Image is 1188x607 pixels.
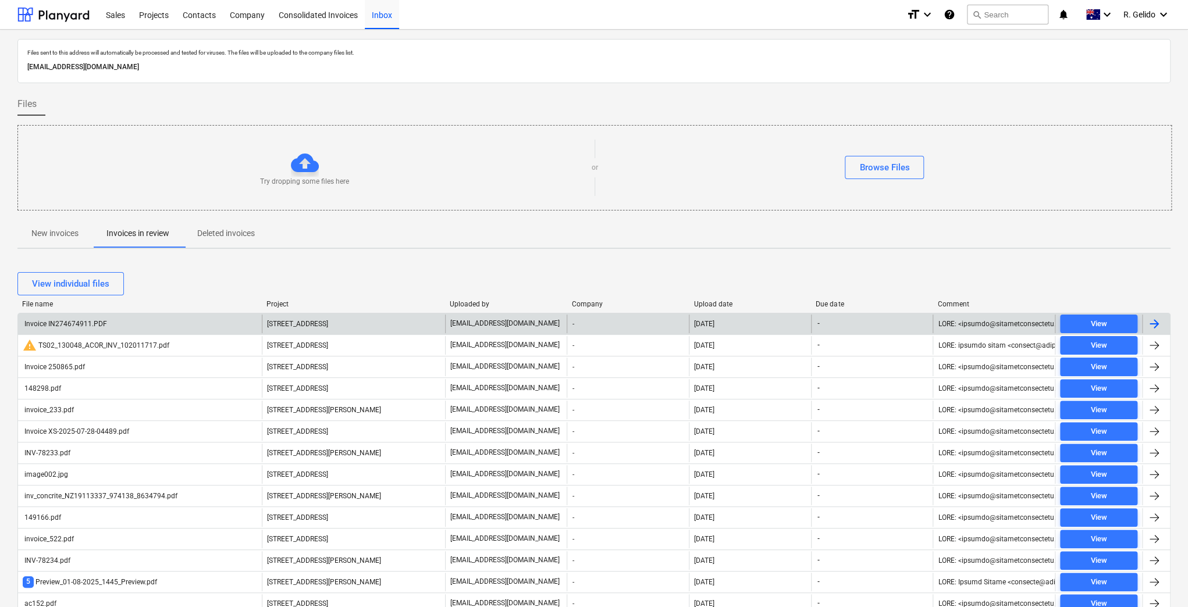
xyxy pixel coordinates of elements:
[1058,8,1069,22] i: notifications
[23,427,129,435] div: Invoice XS-2025-07-28-04489.pdf
[567,530,689,548] div: -
[23,320,107,328] div: Invoice IN274674911.PDF
[816,577,821,587] span: -
[22,300,257,308] div: File name
[23,406,74,414] div: invoice_233.pdf
[1100,8,1114,22] i: keyboard_arrow_down
[816,319,821,329] span: -
[1060,336,1137,355] button: View
[567,487,689,505] div: -
[967,5,1048,24] button: Search
[1090,425,1107,438] div: View
[1090,447,1107,460] div: View
[693,300,806,308] div: Upload date
[694,513,714,522] div: [DATE]
[1090,360,1107,374] div: View
[17,272,124,295] button: View individual files
[23,449,70,457] div: INV-78233.pdf
[267,427,328,435] span: 38 Murralong Avenue Five Dock
[1130,551,1188,607] div: Chat Widget
[567,358,689,376] div: -
[567,508,689,527] div: -
[450,426,560,436] p: [EMAIL_ADDRESS][DOMAIN_NAME]
[1123,10,1155,19] span: R. Gelido
[31,227,79,240] p: New invoices
[567,573,689,591] div: -
[23,535,74,543] div: invoice_522.pdf
[920,8,934,22] i: keyboard_arrow_down
[694,384,714,392] div: [DATE]
[816,405,821,415] span: -
[567,551,689,570] div: -
[1060,487,1137,505] button: View
[567,465,689,484] div: -
[23,492,177,500] div: inv_concrite_NZ19113337_974138_8634794.pdf
[1090,468,1107,481] div: View
[450,383,560,393] p: [EMAIL_ADDRESS][DOMAIN_NAME]
[1090,317,1107,331] div: View
[816,469,821,479] span: -
[450,534,560,544] p: [EMAIL_ADDRESS][DOMAIN_NAME]
[450,512,560,522] p: [EMAIL_ADDRESS][DOMAIN_NAME]
[694,492,714,500] div: [DATE]
[972,10,981,19] span: search
[267,363,328,371] span: 27 Glenarvon Street, Strathfield
[267,578,381,586] span: 3 Emmerick Street, Lilyfield
[27,49,1161,56] p: Files sent to this address will automatically be processed and tested for viruses. The files will...
[567,444,689,462] div: -
[694,449,714,457] div: [DATE]
[1060,422,1137,441] button: View
[267,341,328,349] span: 38 Murralong Avenue Five Dock
[816,383,821,393] span: -
[1090,339,1107,352] div: View
[1060,444,1137,462] button: View
[23,338,37,352] span: warning
[267,449,381,457] span: 8 Chapman Street, Gladesville
[816,491,821,501] span: -
[23,363,85,371] div: Invoice 250865.pdf
[23,513,61,522] div: 149166.pdf
[816,555,821,565] span: -
[1090,533,1107,546] div: View
[571,300,684,308] div: Company
[267,384,328,392] span: 38 Murralong Avenue Five Dock
[567,422,689,441] div: -
[567,315,689,333] div: -
[1090,490,1107,503] div: View
[694,556,714,565] div: [DATE]
[267,320,328,328] span: 16 Riverside Ave Putney
[694,535,714,543] div: [DATE]
[1060,508,1137,527] button: View
[694,320,714,328] div: [DATE]
[267,492,381,500] span: 8 Chapman Street, Gladesville
[266,300,440,308] div: Project
[450,577,560,587] p: [EMAIL_ADDRESS][DOMAIN_NAME]
[1090,404,1107,417] div: View
[1060,573,1137,591] button: View
[23,384,61,392] div: 148298.pdf
[450,491,560,501] p: [EMAIL_ADDRESS][DOMAIN_NAME]
[694,470,714,479] div: [DATE]
[816,362,821,372] span: -
[1060,401,1137,419] button: View
[694,341,714,349] div: [DATE]
[267,406,381,414] span: 8 Chapman Street, Gladesville
[694,427,714,435] div: [DATE]
[450,448,560,458] p: [EMAIL_ADDRESS][DOMAIN_NAME]
[267,535,328,543] span: 2 Kaga Place, Marsfield
[27,61,1161,73] p: [EMAIL_ADDRESS][DOMAIN_NAME]
[816,448,821,458] span: -
[567,401,689,419] div: -
[450,555,560,565] p: [EMAIL_ADDRESS][DOMAIN_NAME]
[106,227,169,240] p: Invoices in review
[694,578,714,586] div: [DATE]
[859,160,909,175] div: Browse Files
[32,276,109,291] div: View individual files
[944,8,955,22] i: Knowledge base
[17,125,1172,210] div: Try dropping some files hereorBrowse Files
[23,556,70,565] div: INV-78234.pdf
[450,405,560,415] p: [EMAIL_ADDRESS][DOMAIN_NAME]
[260,177,349,187] p: Try dropping some files here
[1060,551,1137,570] button: View
[816,340,821,350] span: -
